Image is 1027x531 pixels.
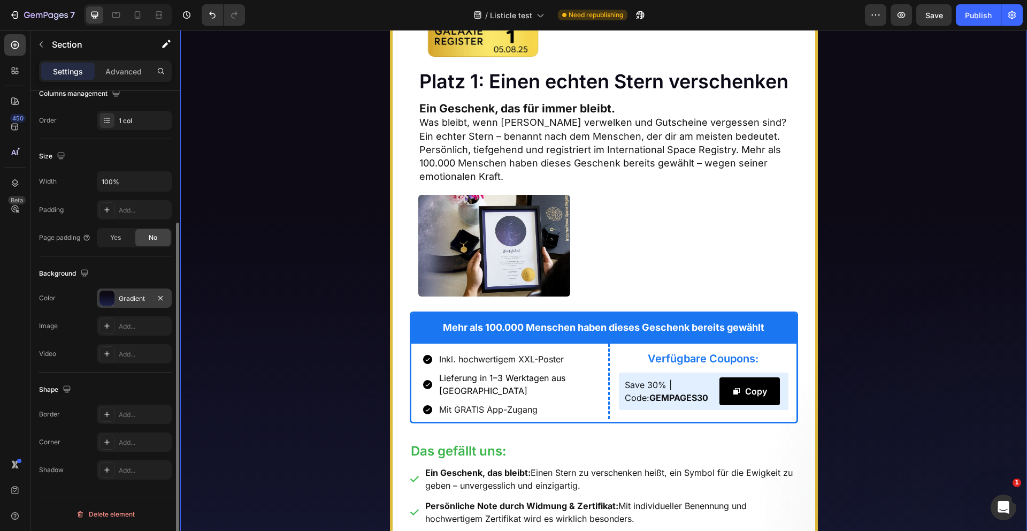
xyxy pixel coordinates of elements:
span: Listicle test [490,10,532,21]
div: Size [39,149,67,164]
p: Section [52,38,140,51]
div: Add... [119,466,169,475]
input: Auto [97,172,171,191]
span: Save [925,11,943,20]
h2: Das gefällt uns: [229,413,618,430]
div: Publish [965,10,992,21]
div: 450 [10,114,26,123]
button: Publish [956,4,1001,26]
button: 7 [4,4,80,26]
img: gempages_569034366043292704-f599fb5a-369c-4b2a-9adf-06c26454c84d.jpg [238,165,390,267]
p: Settings [53,66,83,77]
button: Save [916,4,952,26]
button: Delete element [39,506,172,523]
div: Add... [119,438,169,447]
div: Order [39,116,57,125]
span: No [149,233,157,242]
div: Corner [39,437,60,447]
div: Color [39,293,56,303]
div: Shadow [39,465,64,475]
div: Image [39,321,58,331]
button: Copy [539,347,600,376]
span: 1 [1013,479,1021,487]
div: Video [39,349,56,359]
span: Save 30% | Code: [444,350,528,373]
p: Einen Stern zu verschenken heißt, ein Symbol für die Ewigkeit zu geben – unvergesslich und einzig... [245,436,616,462]
p: Mit GRATIS App-Zugang [259,373,407,386]
strong: Mehr als 100.000 Menschen haben dieses Geschenk bereits gewählt [263,292,584,303]
span: Was bleibt, wenn [PERSON_NAME] verwelken und Gutscheine vergessen sind? Ein echter Stern – benann... [239,87,606,152]
div: Page padding [39,233,91,242]
span: Lieferung in 1–3 Werktagen aus [GEOGRAPHIC_DATA] [259,343,385,366]
iframe: Design area [180,30,1027,531]
div: Background [39,267,91,281]
div: Columns management [39,87,122,101]
p: Mit individueller Benennung und hochwertigem Zertifikat wird es wirklich besonders. [245,469,616,495]
div: Shape [39,383,73,397]
div: 1 col [119,116,169,126]
strong: Persönliche Note durch Widmung & Zertifikat: [245,471,438,481]
strong: Ein Geschenk, das bleibt: [245,437,350,448]
span: Need republishing [569,10,623,20]
div: Add... [119,322,169,331]
iframe: Intercom live chat [991,495,1016,520]
strong: GEMPAGES30 [469,362,528,373]
div: Border [39,409,60,419]
strong: Ein Geschenk, das für immer bleibt. [239,72,435,85]
h2: Verfügbare Coupons: [438,321,608,336]
div: Beta [8,196,26,204]
h2: Platz 1: Einen echten Stern verschenken [238,39,609,64]
div: Copy [565,354,587,369]
p: 7 [70,9,75,21]
div: Width [39,177,57,186]
span: / [485,10,488,21]
div: Add... [119,350,169,359]
div: Add... [119,410,169,420]
span: Yes [110,233,121,242]
div: Gradient [119,294,150,304]
div: Undo/Redo [202,4,245,26]
div: Padding [39,205,64,215]
div: Delete element [76,508,135,521]
p: Inkl. hochwertigem XXL-Poster [259,323,407,336]
p: Advanced [105,66,142,77]
div: Add... [119,206,169,215]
